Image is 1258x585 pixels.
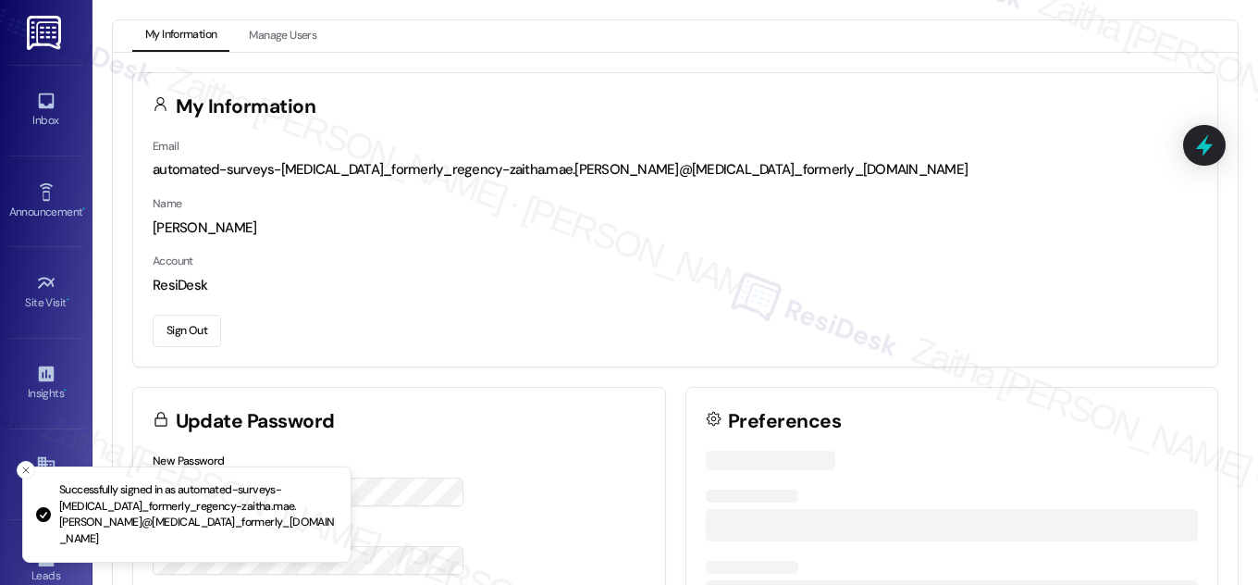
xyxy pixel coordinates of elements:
div: [PERSON_NAME] [153,218,1198,238]
span: • [67,293,69,306]
a: Site Visit • [9,268,83,317]
a: Buildings [9,449,83,499]
button: Close toast [17,461,35,479]
img: ResiDesk Logo [27,16,65,50]
div: ResiDesk [153,276,1198,295]
a: Inbox [9,85,83,135]
button: Sign Out [153,315,221,347]
button: My Information [132,20,229,52]
h3: Update Password [176,412,335,431]
span: • [64,384,67,397]
a: Insights • [9,358,83,408]
p: Successfully signed in as automated-surveys-[MEDICAL_DATA]_formerly_regency-zaitha.mae.[PERSON_NA... [59,482,336,547]
button: Manage Users [236,20,329,52]
h3: My Information [176,97,316,117]
span: • [82,203,85,216]
h3: Preferences [728,412,841,431]
label: Email [153,139,179,154]
label: Name [153,196,182,211]
div: automated-surveys-[MEDICAL_DATA]_formerly_regency-zaitha.mae.[PERSON_NAME]@[MEDICAL_DATA]_formerl... [153,160,1198,180]
label: Account [153,254,193,268]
